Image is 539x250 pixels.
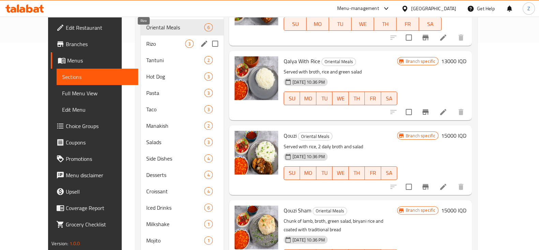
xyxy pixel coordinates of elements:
[205,221,212,227] span: 1
[284,68,397,76] p: Served with broth, rice and green salad
[66,155,133,163] span: Promotions
[204,56,213,64] div: items
[205,205,212,211] span: 6
[309,19,326,29] span: MO
[381,92,397,105] button: SA
[396,17,419,31] button: FR
[146,138,204,146] span: Salads
[62,73,133,81] span: Sections
[185,41,193,47] span: 3
[374,17,396,31] button: TH
[332,19,349,29] span: TU
[441,131,466,140] h6: 15000 IQD
[402,105,416,119] span: Select to update
[298,132,332,140] div: Oriental Meals
[204,138,213,146] div: items
[441,56,466,66] h6: 13000 IQD
[316,92,332,105] button: TU
[287,94,297,103] span: SU
[204,89,213,97] div: items
[527,5,530,12] span: Z
[146,236,204,245] span: Mojito
[51,52,138,69] a: Menus
[284,142,397,151] p: Served with rice, 2 daily broth and salad
[69,239,80,248] span: 1.0.0
[284,56,320,66] span: Qalya With Rice
[351,168,362,178] span: TH
[66,24,133,32] span: Edit Restaurant
[365,166,381,180] button: FR
[287,19,304,29] span: SU
[284,130,297,141] span: Qouzi
[300,92,316,105] button: MO
[453,29,469,46] button: delete
[146,23,204,31] span: Oriental Meals
[146,204,204,212] div: Iced Drinks
[284,217,397,234] p: Chunk of lamb, broth, green salad, biryani rice and coated with traditional bread
[66,187,133,196] span: Upsell
[141,134,224,150] div: Salads3
[146,72,204,81] span: Hot Dog
[384,168,394,178] span: SA
[146,40,185,48] span: Rizo
[403,58,438,65] span: Branch specific
[303,94,313,103] span: MO
[141,68,224,85] div: Hot Dog3
[235,131,278,175] img: Qouzi
[381,166,397,180] button: SA
[402,30,416,45] span: Select to update
[141,117,224,134] div: Manakish2
[141,183,224,199] div: Croissant4
[284,92,300,105] button: SU
[66,171,133,179] span: Menu disclaimer
[51,151,138,167] a: Promotions
[51,200,138,216] a: Coverage Report
[319,94,330,103] span: TU
[66,122,133,130] span: Choice Groups
[141,85,224,101] div: Pasta3
[290,237,328,243] span: [DATE] 10:36 PM
[329,17,351,31] button: TU
[290,153,328,160] span: [DATE] 10:36 PM
[62,106,133,114] span: Edit Menu
[204,236,213,245] div: items
[365,92,381,105] button: FR
[66,204,133,212] span: Coverage Report
[287,168,297,178] span: SU
[66,220,133,228] span: Grocery Checklist
[204,72,213,81] div: items
[319,168,330,178] span: TU
[205,106,212,113] span: 3
[205,188,212,195] span: 4
[303,168,313,178] span: MO
[146,220,204,228] span: Milkshake
[321,58,356,66] div: Oriental Meals
[51,36,138,52] a: Branches
[439,33,447,42] a: Edit menu item
[332,166,348,180] button: WE
[141,216,224,232] div: Milkshake1
[51,118,138,134] a: Choice Groups
[57,69,138,85] a: Sections
[141,150,224,167] div: Side Dishes4
[300,166,316,180] button: MO
[146,154,204,163] span: Side Dishes
[199,39,209,49] button: edit
[141,101,224,117] div: Taco3
[417,29,434,46] button: Branch-specific-item
[146,171,204,179] span: Desserts
[205,57,212,64] span: 2
[51,167,138,183] a: Menu disclaimer
[146,56,204,64] span: Tantuni
[62,89,133,97] span: Full Menu View
[351,17,374,31] button: WE
[51,19,138,36] a: Edit Restaurant
[204,187,213,195] div: items
[316,166,332,180] button: TU
[51,134,138,151] a: Coupons
[402,180,416,194] span: Select to update
[368,94,378,103] span: FR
